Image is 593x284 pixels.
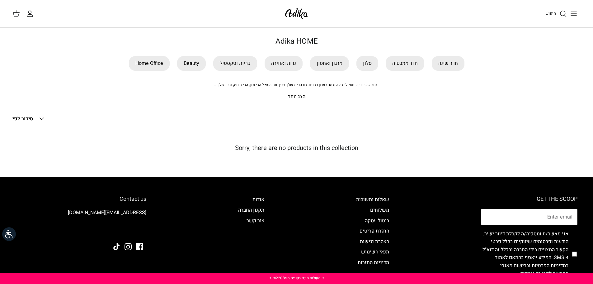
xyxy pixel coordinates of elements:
[238,206,264,214] a: תקנון החברה
[432,56,464,71] a: חדר שינה
[361,248,389,256] a: תנאי השימוש
[360,227,389,235] a: החזרת פריטים
[247,217,264,224] a: צור קשר
[79,37,515,46] h1: Adika HOME
[214,82,377,88] span: טוב, זה ברור שסטיילינג לא נגמר בארון בגדים. גם הבית שלך צריך את הטאץ' הכי נכון, הכי מדויק והכי שלך.
[113,243,120,250] a: Tiktok
[365,217,389,224] a: ביטול עסקה
[545,10,567,17] a: חיפוש
[356,196,389,203] a: שאלות ותשובות
[545,10,556,16] span: חיפוש
[136,243,143,250] a: Facebook
[520,270,552,277] a: לפרטים נוספים
[481,196,577,203] h6: GET THE SCOOP
[213,56,257,71] a: כריות וטקסטיל
[68,209,146,216] a: [EMAIL_ADDRESS][DOMAIN_NAME]
[12,115,33,123] span: סידור לפי
[269,275,325,281] a: ✦ משלוח חינם בקנייה מעל ₪220 ✦
[265,56,303,71] a: נרות ואווירה
[481,230,568,278] label: אני מאשר/ת ומסכימ/ה לקבלת דיוור ישיר, הודעות ופרסומים שיווקיים בכלל פרטי הקשר המצויים בידי החברה ...
[481,209,577,225] input: Email
[386,56,424,71] a: חדר אמבטיה
[252,196,264,203] a: אודות
[360,238,389,245] a: הצהרת נגישות
[79,93,515,101] p: הצג יותר
[129,56,170,71] a: Home Office
[283,6,310,21] img: Adika IL
[125,243,132,250] a: Instagram
[310,56,349,71] a: ארגון ואחסון
[567,7,581,21] button: Toggle menu
[356,56,378,71] a: סלון
[12,144,581,152] h5: Sorry, there are no products in this collection
[12,112,45,126] button: סידור לפי
[177,56,206,71] a: Beauty
[16,196,146,203] h6: Contact us
[370,206,389,214] a: משלוחים
[129,226,146,234] img: Adika IL
[26,10,36,17] a: החשבון שלי
[358,259,389,266] a: מדיניות החזרות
